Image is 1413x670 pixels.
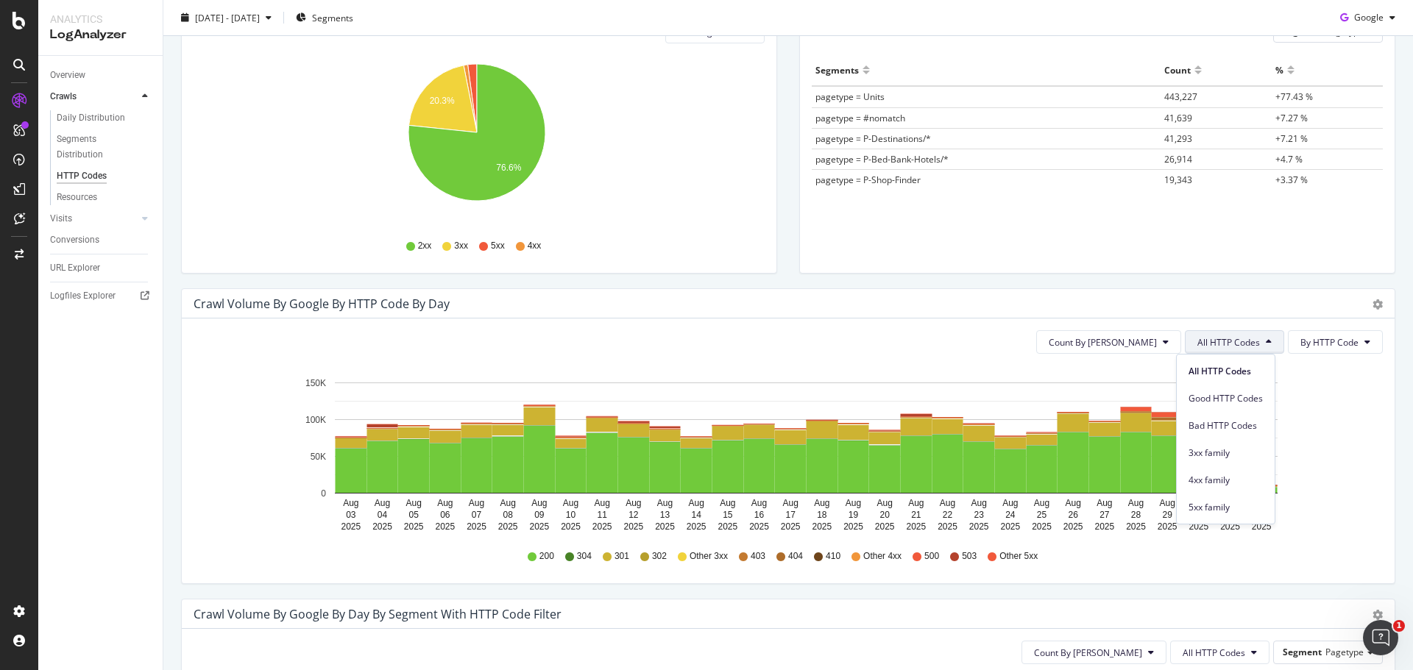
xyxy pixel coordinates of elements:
text: 2025 [372,521,392,532]
iframe: Intercom live chat [1363,620,1398,655]
a: HTTP Codes [57,168,152,184]
span: 4xx family [1189,474,1263,487]
text: Aug [782,498,798,508]
text: 19 [849,510,859,520]
text: 0 [321,488,326,499]
div: Overview [50,68,85,83]
text: 2025 [655,521,675,532]
button: Count By [PERSON_NAME] [1021,641,1166,664]
text: 11 [597,510,607,520]
span: 304 [577,550,592,563]
text: 2025 [1158,521,1177,532]
div: Logfiles Explorer [50,288,116,304]
span: 41,293 [1164,132,1192,145]
span: 1 [1393,620,1405,632]
text: 28 [1131,510,1141,520]
text: 18 [817,510,827,520]
text: 24 [1005,510,1016,520]
a: Daily Distribution [57,110,152,126]
text: 2025 [561,521,581,532]
text: 22 [943,510,953,520]
span: Pagetype [1325,646,1364,658]
text: 2025 [718,521,737,532]
text: 23 [974,510,984,520]
text: 2025 [812,521,832,532]
text: 150K [305,378,326,388]
span: Count By Day [1049,336,1157,349]
text: 2025 [592,521,612,532]
a: Segments Distribution [57,132,152,163]
text: 2025 [435,521,455,532]
button: Count By [PERSON_NAME] [1036,330,1181,354]
span: 302 [652,550,667,563]
span: Segments [312,11,353,24]
text: 13 [660,510,670,520]
text: 2025 [1252,521,1272,532]
text: Aug [1128,498,1144,508]
text: Aug [531,498,547,508]
button: All HTTP Codes [1170,641,1269,664]
text: 2025 [1000,521,1020,532]
text: 05 [408,510,419,520]
span: Google [1354,11,1384,24]
text: 50K [311,452,326,462]
text: Aug [971,498,986,508]
span: 200 [539,550,554,563]
text: 16 [754,510,765,520]
text: 06 [440,510,450,520]
text: 2025 [875,521,895,532]
text: 76.6% [496,163,521,174]
text: 2025 [1189,521,1208,532]
div: Count [1164,58,1191,82]
div: LogAnalyzer [50,26,151,43]
a: Conversions [50,232,152,248]
span: 5xx [491,240,505,252]
svg: A chart. [194,366,1372,536]
text: Aug [846,498,861,508]
text: 27 [1099,510,1110,520]
span: Other 4xx [863,550,902,563]
text: 2025 [938,521,957,532]
text: Aug [1065,498,1080,508]
span: By HTTP Code [1300,336,1359,349]
span: 404 [788,550,803,563]
text: 21 [911,510,921,520]
text: 07 [472,510,482,520]
text: Aug [657,498,673,508]
text: 20.3% [430,96,455,106]
a: Resources [57,190,152,205]
text: Aug [688,498,704,508]
span: Segment [1283,646,1322,658]
a: Crawls [50,89,138,104]
button: Segments [290,6,359,29]
text: Aug [877,498,892,508]
span: pagetype = P-Destinations/* [815,132,931,145]
text: 15 [723,510,733,520]
text: 29 [1162,510,1172,520]
span: 403 [751,550,765,563]
div: A chart. [194,55,759,226]
text: 2025 [1063,521,1083,532]
text: 2025 [906,521,926,532]
div: % [1275,58,1283,82]
text: Aug [1159,498,1175,508]
text: 08 [503,510,513,520]
text: 2025 [1094,521,1114,532]
text: 03 [346,510,356,520]
text: 2025 [341,521,361,532]
text: Aug [940,498,955,508]
text: 2025 [1220,521,1240,532]
text: 10 [566,510,576,520]
text: 20 [879,510,890,520]
span: 41,639 [1164,112,1192,124]
span: 26,914 [1164,153,1192,165]
text: Aug [814,498,829,508]
span: pagetype = P-Shop-Finder [815,174,921,186]
span: 19,343 [1164,174,1192,186]
text: Aug [563,498,578,508]
text: 2025 [969,521,989,532]
text: Aug [908,498,924,508]
button: [DATE] - [DATE] [175,6,277,29]
span: pagetype = #nomatch [815,112,905,124]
